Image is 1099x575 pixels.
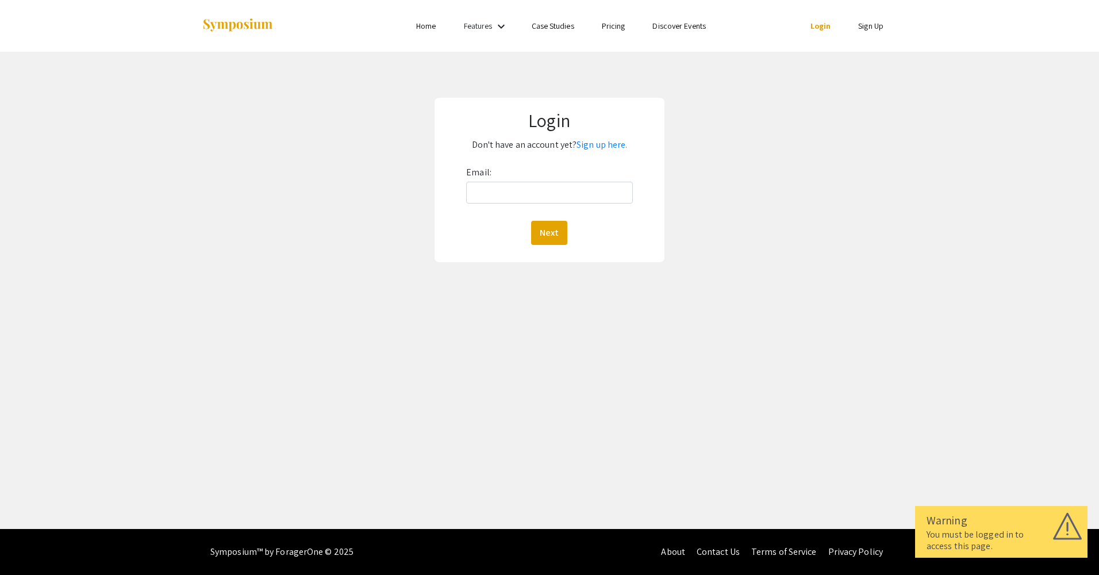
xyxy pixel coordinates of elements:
[602,21,625,31] a: Pricing
[927,512,1076,529] div: Warning
[661,546,685,558] a: About
[858,21,883,31] a: Sign Up
[652,21,706,31] a: Discover Events
[697,546,740,558] a: Contact Us
[464,21,493,31] a: Features
[531,221,567,245] button: Next
[466,163,491,182] label: Email:
[445,136,654,154] p: Don't have an account yet?
[577,139,627,151] a: Sign up here.
[9,523,49,566] iframe: Chat
[927,529,1076,552] div: You must be logged in to access this page.
[202,18,274,33] img: Symposium by ForagerOne
[416,21,436,31] a: Home
[445,109,654,131] h1: Login
[494,20,508,33] mat-icon: Expand Features list
[210,529,353,575] div: Symposium™ by ForagerOne © 2025
[810,21,831,31] a: Login
[532,21,574,31] a: Case Studies
[751,546,817,558] a: Terms of Service
[828,546,883,558] a: Privacy Policy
